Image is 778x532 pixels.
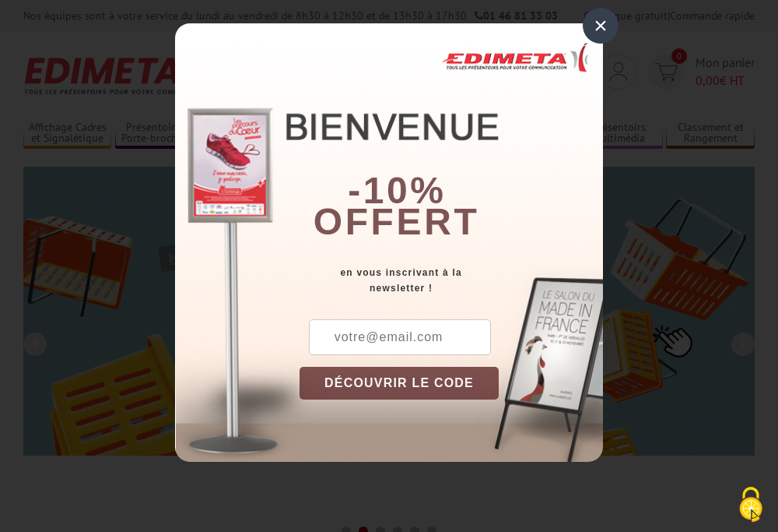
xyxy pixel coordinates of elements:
[314,201,480,242] font: offert
[731,485,770,524] img: Cookies (fenêtre modale)
[309,319,491,355] input: votre@email.com
[348,170,446,211] b: -10%
[724,479,778,532] button: Cookies (fenêtre modale)
[300,265,603,296] div: en vous inscrivant à la newsletter !
[300,367,499,400] button: DÉCOUVRIR LE CODE
[583,8,619,44] div: ×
